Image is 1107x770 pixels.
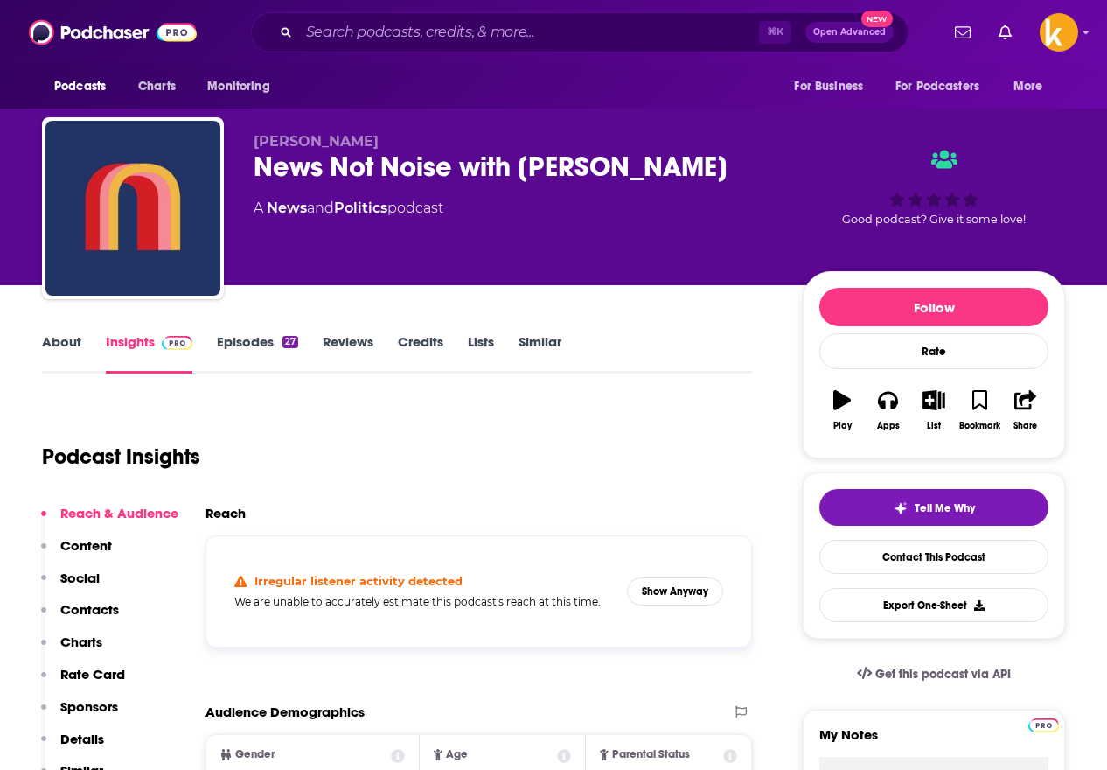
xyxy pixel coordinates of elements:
[992,17,1019,47] a: Show notifications dropdown
[819,588,1048,622] button: Export One-Sheet
[819,379,865,442] button: Play
[794,74,863,99] span: For Business
[41,570,100,602] button: Social
[782,70,885,103] button: open menu
[323,333,373,374] a: Reviews
[819,333,1048,369] div: Rate
[299,18,759,46] input: Search podcasts, credits, & more...
[833,421,852,431] div: Play
[1013,74,1043,99] span: More
[254,133,379,150] span: [PERSON_NAME]
[865,379,910,442] button: Apps
[29,16,197,49] img: Podchaser - Follow, Share and Rate Podcasts
[927,421,941,431] div: List
[627,577,723,605] button: Show Anyway
[60,666,125,682] p: Rate Card
[819,540,1048,574] a: Contact This Podcast
[41,698,118,731] button: Sponsors
[60,601,119,618] p: Contacts
[267,199,307,216] a: News
[519,333,561,374] a: Similar
[60,731,104,747] p: Details
[446,749,468,760] span: Age
[1028,716,1059,732] a: Pro website
[234,595,613,608] h5: We are unable to accurately estimate this podcast's reach at this time.
[41,731,104,763] button: Details
[60,633,102,650] p: Charts
[612,749,690,760] span: Parental Status
[54,74,106,99] span: Podcasts
[42,333,81,374] a: About
[959,421,1000,431] div: Bookmark
[41,633,102,666] button: Charts
[957,379,1002,442] button: Bookmark
[138,74,176,99] span: Charts
[45,121,220,296] img: News Not Noise with Jessica Yellin
[759,21,791,44] span: ⌘ K
[106,333,192,374] a: InsightsPodchaser Pro
[948,17,978,47] a: Show notifications dropdown
[813,28,886,37] span: Open Advanced
[60,570,100,586] p: Social
[42,444,200,470] h1: Podcast Insights
[398,333,443,374] a: Credits
[819,489,1048,526] button: tell me why sparkleTell Me Why
[42,70,129,103] button: open menu
[843,653,1025,696] a: Get this podcast via API
[254,574,463,588] h4: Irregular listener activity detected
[207,74,269,99] span: Monitoring
[205,703,365,720] h2: Audience Demographics
[875,667,1011,682] span: Get this podcast via API
[1040,13,1078,52] button: Show profile menu
[41,601,119,633] button: Contacts
[468,333,494,374] a: Lists
[803,133,1065,241] div: Good podcast? Give it some love!
[217,333,298,374] a: Episodes27
[195,70,292,103] button: open menu
[884,70,1005,103] button: open menu
[877,421,900,431] div: Apps
[41,537,112,570] button: Content
[1040,13,1078,52] span: Logged in as sshawan
[819,726,1048,757] label: My Notes
[251,12,909,52] div: Search podcasts, credits, & more...
[41,505,178,537] button: Reach & Audience
[894,501,908,515] img: tell me why sparkle
[41,666,125,698] button: Rate Card
[60,537,112,554] p: Content
[861,10,893,27] span: New
[162,336,192,350] img: Podchaser Pro
[842,213,1026,226] span: Good podcast? Give it some love!
[254,198,443,219] div: A podcast
[895,74,979,99] span: For Podcasters
[1028,718,1059,732] img: Podchaser Pro
[819,288,1048,326] button: Follow
[1001,70,1065,103] button: open menu
[235,749,275,760] span: Gender
[1013,421,1037,431] div: Share
[205,505,246,521] h2: Reach
[334,199,387,216] a: Politics
[127,70,186,103] a: Charts
[60,505,178,521] p: Reach & Audience
[805,22,894,43] button: Open AdvancedNew
[282,336,298,348] div: 27
[1040,13,1078,52] img: User Profile
[307,199,334,216] span: and
[915,501,975,515] span: Tell Me Why
[911,379,957,442] button: List
[1003,379,1048,442] button: Share
[60,698,118,715] p: Sponsors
